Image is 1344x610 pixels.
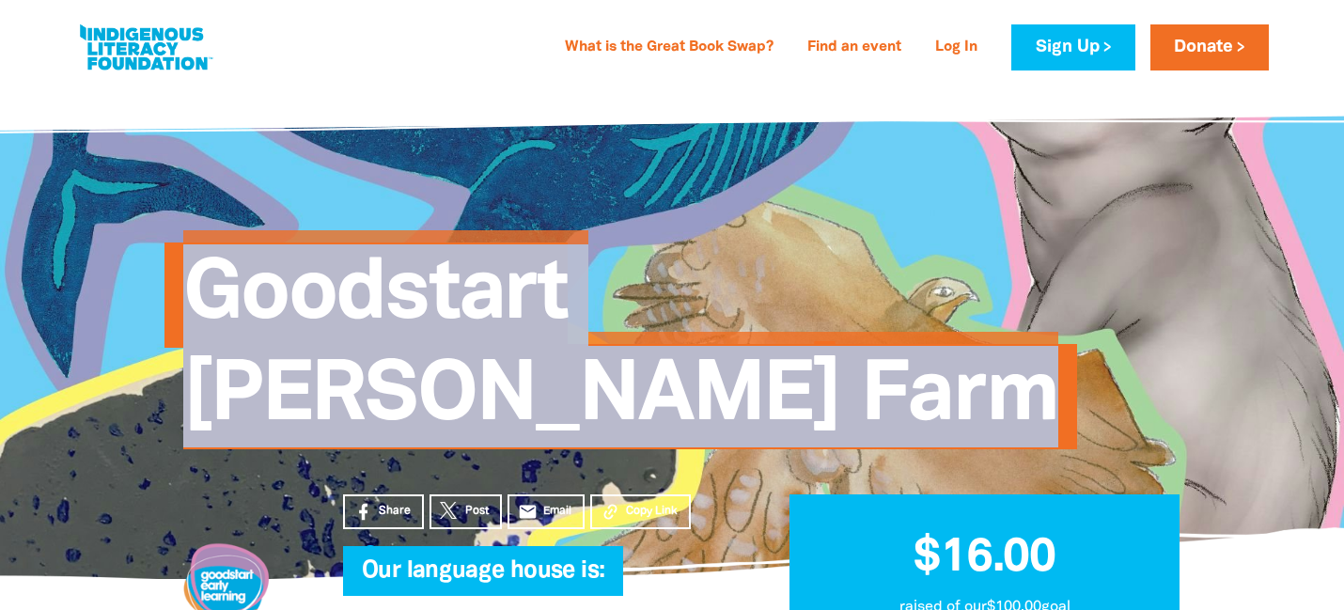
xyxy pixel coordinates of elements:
span: Our language house is: [362,560,604,596]
button: Copy Link [590,494,691,529]
a: Find an event [796,33,913,63]
a: What is the Great Book Swap? [554,33,785,63]
a: Log In [924,33,989,63]
a: emailEmail [508,494,585,529]
span: Share [379,503,411,520]
a: Donate [1150,24,1269,70]
span: Email [543,503,571,520]
h6: My Team [343,577,733,588]
a: Post [430,494,502,529]
a: Share [343,494,424,529]
span: Post [465,503,489,520]
a: Sign Up [1011,24,1134,70]
i: email [518,502,538,522]
span: Copy Link [626,503,678,520]
span: $16.00 [914,537,1055,580]
span: Goodstart [PERSON_NAME] Farm [183,257,1058,449]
